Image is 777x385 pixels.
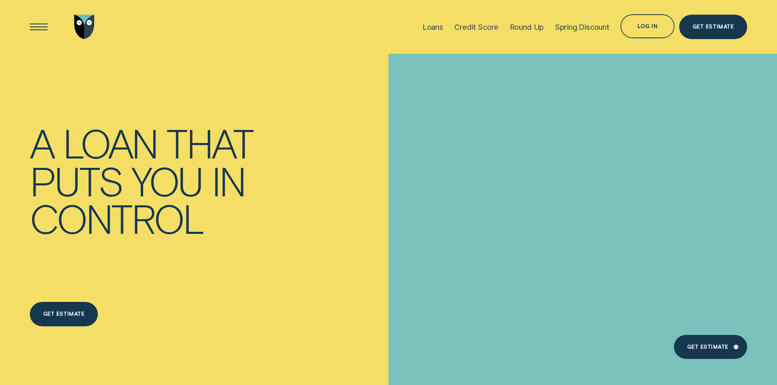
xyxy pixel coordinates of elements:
button: Log in [620,14,674,39]
a: Get Estimate [674,335,748,359]
button: Open Menu [27,15,51,39]
img: Wisr [74,15,95,39]
div: Credit Score [454,22,498,32]
a: Get Estimate [679,15,747,39]
a: Get estimate [30,302,98,326]
h4: A loan that puts you in control [30,124,263,237]
div: Spring Discount [555,22,609,32]
div: Round Up [510,22,544,32]
div: Loans [423,22,443,32]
